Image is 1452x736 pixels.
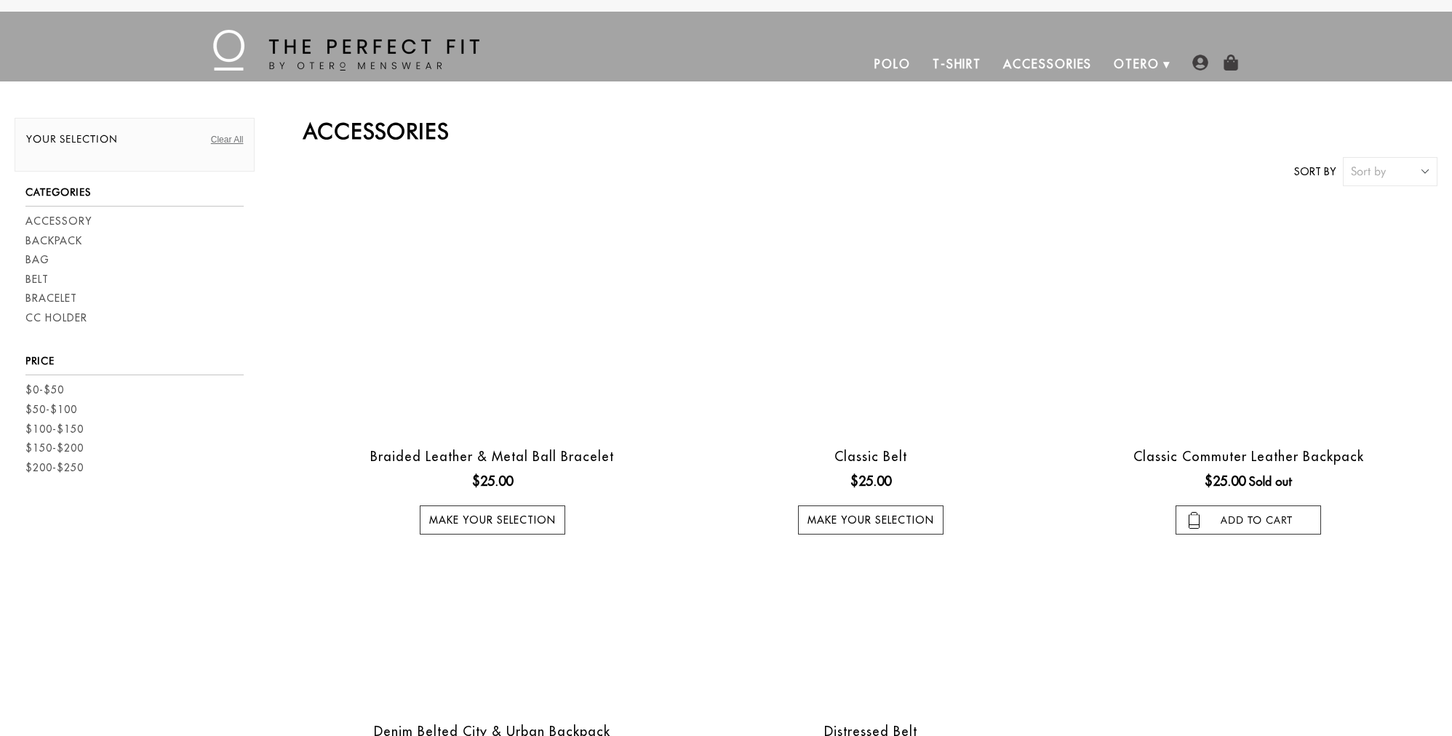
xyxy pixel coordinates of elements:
a: Backpack [25,233,82,249]
span: Sold out [1249,474,1292,489]
a: Accessories [992,47,1103,81]
a: Bracelet [25,291,77,306]
ins: $25.00 [850,471,891,491]
a: Make your selection [798,505,944,535]
a: Otero [1103,47,1170,81]
a: Polo [863,47,922,81]
a: Belt [25,272,49,287]
input: add to cart [1176,505,1321,535]
label: Sort by [1294,164,1336,180]
a: Bag [25,252,49,268]
a: $0-$50 [25,383,64,398]
a: otero menswear distressed leather belt [685,556,1056,702]
ins: $25.00 [1205,471,1245,491]
h3: Price [25,355,244,375]
a: CC Holder [25,311,87,326]
a: Braided Leather & Metal Ball Bracelet [370,448,614,465]
img: shopping-bag-icon.png [1223,55,1239,71]
a: black braided leather bracelet [307,209,678,427]
a: Make your selection [420,505,565,535]
h3: Categories [25,186,244,207]
a: $100-$150 [25,422,84,437]
h2: Accessories [303,118,1437,144]
img: user-account-icon.png [1192,55,1208,71]
a: $150-$200 [25,441,84,456]
h2: Your selection [26,133,243,153]
a: Accessory [25,214,92,229]
a: T-Shirt [922,47,992,81]
img: The Perfect Fit - by Otero Menswear - Logo [213,30,479,71]
a: $200-$250 [25,460,84,476]
a: otero menswear classic black leather belt [685,209,1056,427]
a: Classic Commuter Leather Backpack [1133,448,1364,465]
a: Classic Belt [834,448,907,465]
a: $50-$100 [25,402,77,417]
a: leather backpack [1063,209,1434,427]
a: Clear All [211,133,244,146]
ins: $25.00 [472,471,513,491]
a: stylish urban backpack [307,556,678,702]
